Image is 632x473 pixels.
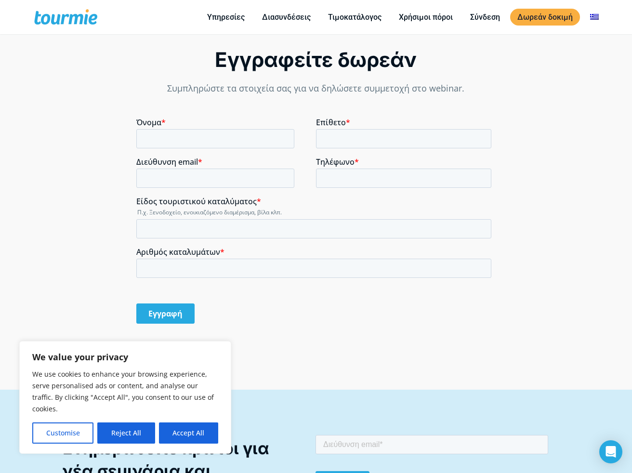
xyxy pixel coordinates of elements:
button: Customise [32,422,93,444]
a: Σύνδεση [463,11,507,23]
iframe: Form 0 [136,118,495,332]
div: Open Intercom Messenger [599,440,622,463]
p: We use cookies to enhance your browsing experience, serve personalised ads or content, and analys... [32,368,218,415]
a: Διασυνδέσεις [255,11,318,23]
a: Τιμοκατάλογος [321,11,389,23]
a: Δωρεάν δοκιμή [510,9,580,26]
div: Εγγραφείτε δωρεάν [136,47,495,73]
p: Συμπληρώστε τα στοιχεία σας για να δηλώσετε συμμετοχή στο webinar. [136,82,495,95]
button: Reject All [97,422,155,444]
button: Accept All [159,422,218,444]
span: Τηλέφωνο [180,39,218,50]
a: Αλλαγή σε [583,11,606,23]
a: Υπηρεσίες [200,11,252,23]
a: Χρήσιμοι πόροι [392,11,460,23]
p: We value your privacy [32,351,218,363]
